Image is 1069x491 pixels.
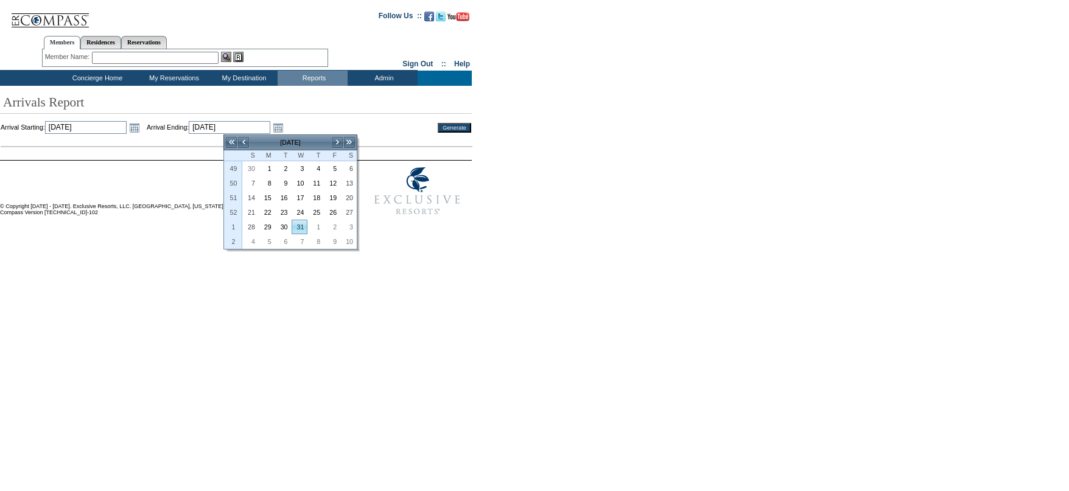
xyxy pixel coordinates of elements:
[341,220,356,234] a: 3
[324,191,340,204] a: 19
[402,60,433,68] a: Sign Out
[121,36,167,49] a: Reservations
[10,3,89,28] img: Compass Home
[292,205,308,220] td: Wednesday, December 24, 2025
[233,52,244,62] img: Reservations
[324,161,340,176] td: Friday, December 05, 2025
[292,176,307,190] a: 10
[259,220,275,234] td: Monday, December 29, 2025
[447,12,469,21] img: Subscribe to our YouTube Channel
[242,150,259,161] th: Sunday
[340,176,357,190] td: Saturday, December 13, 2025
[276,191,291,204] a: 16
[324,206,340,219] a: 26
[292,162,307,175] a: 3
[275,234,292,249] td: Tuesday, January 06, 2026
[275,205,292,220] td: Tuesday, December 23, 2025
[447,15,469,23] a: Subscribe to our YouTube Channel
[341,176,356,190] a: 13
[224,205,242,220] th: 52
[324,234,340,249] td: Friday, January 09, 2026
[259,191,275,204] a: 15
[379,10,422,25] td: Follow Us ::
[208,71,278,86] td: My Destination
[278,71,348,86] td: Reports
[243,235,258,248] a: 4
[292,190,308,205] td: Wednesday, December 17, 2025
[324,190,340,205] td: Friday, December 19, 2025
[340,150,357,161] th: Saturday
[331,136,343,148] a: >
[436,15,446,23] a: Follow us on Twitter
[340,190,357,205] td: Saturday, December 20, 2025
[343,136,356,148] a: >>
[341,191,356,204] a: 20
[341,162,356,175] a: 6
[276,235,291,248] a: 6
[272,121,285,134] a: Open the calendar popup.
[259,190,275,205] td: Monday, December 15, 2025
[292,220,307,234] a: 31
[54,71,138,86] td: Concierge Home
[292,176,308,190] td: Wednesday, December 10, 2025
[276,206,291,219] a: 23
[259,206,275,219] a: 22
[324,176,340,190] td: Friday, December 12, 2025
[454,60,470,68] a: Help
[259,235,275,248] a: 5
[242,234,259,249] td: Sunday, January 04, 2026
[292,206,307,219] a: 24
[250,136,331,149] td: [DATE]
[340,205,357,220] td: Saturday, December 27, 2025
[307,220,324,234] td: Thursday, January 01, 2026
[307,205,324,220] td: Thursday, December 25, 2025
[259,176,275,190] a: 8
[292,235,307,248] a: 7
[243,206,258,219] a: 21
[308,235,323,248] a: 8
[340,220,357,234] td: Saturday, January 03, 2026
[242,190,259,205] td: Sunday, December 14, 2025
[308,162,323,175] a: 4
[292,150,308,161] th: Wednesday
[324,176,340,190] a: 12
[307,161,324,176] td: Thursday, December 04, 2025
[292,161,308,176] td: Wednesday, December 03, 2025
[307,234,324,249] td: Thursday, January 08, 2026
[259,162,275,175] a: 1
[259,234,275,249] td: Monday, January 05, 2026
[276,176,291,190] a: 9
[308,220,323,234] a: 1
[243,176,258,190] a: 7
[138,71,208,86] td: My Reservations
[224,234,242,249] th: 2
[308,176,323,190] a: 11
[276,220,291,234] a: 30
[275,176,292,190] td: Tuesday, December 09, 2025
[348,71,418,86] td: Admin
[224,176,242,190] th: 50
[340,234,357,249] td: Saturday, January 10, 2026
[341,235,356,248] a: 10
[292,191,307,204] a: 17
[225,136,237,148] a: <<
[259,150,275,161] th: Monday
[44,36,81,49] a: Members
[224,161,242,176] th: 49
[243,191,258,204] a: 14
[259,205,275,220] td: Monday, December 22, 2025
[243,162,258,175] a: 30
[45,52,92,62] div: Member Name:
[276,162,291,175] a: 2
[307,176,324,190] td: Thursday, December 11, 2025
[243,220,258,234] a: 28
[224,220,242,234] th: 1
[80,36,121,49] a: Residences
[324,150,340,161] th: Friday
[308,206,323,219] a: 25
[259,220,275,234] a: 29
[424,12,434,21] img: Become our fan on Facebook
[242,161,259,176] td: Sunday, November 30, 2025
[324,235,340,248] a: 9
[324,220,340,234] td: Friday, January 02, 2026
